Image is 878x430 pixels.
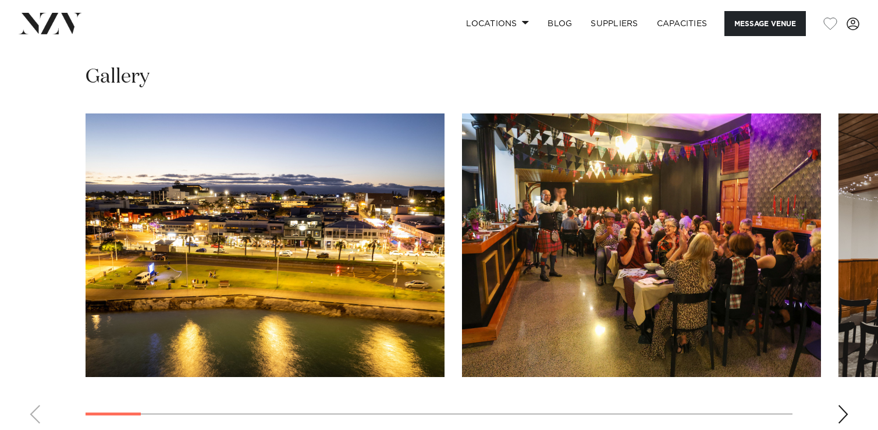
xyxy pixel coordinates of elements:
[724,11,806,36] button: Message Venue
[462,113,821,377] swiper-slide: 2 / 24
[19,13,82,34] img: nzv-logo.png
[86,113,445,377] swiper-slide: 1 / 24
[648,11,717,36] a: Capacities
[538,11,581,36] a: BLOG
[581,11,647,36] a: SUPPLIERS
[86,64,150,90] h2: Gallery
[457,11,538,36] a: Locations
